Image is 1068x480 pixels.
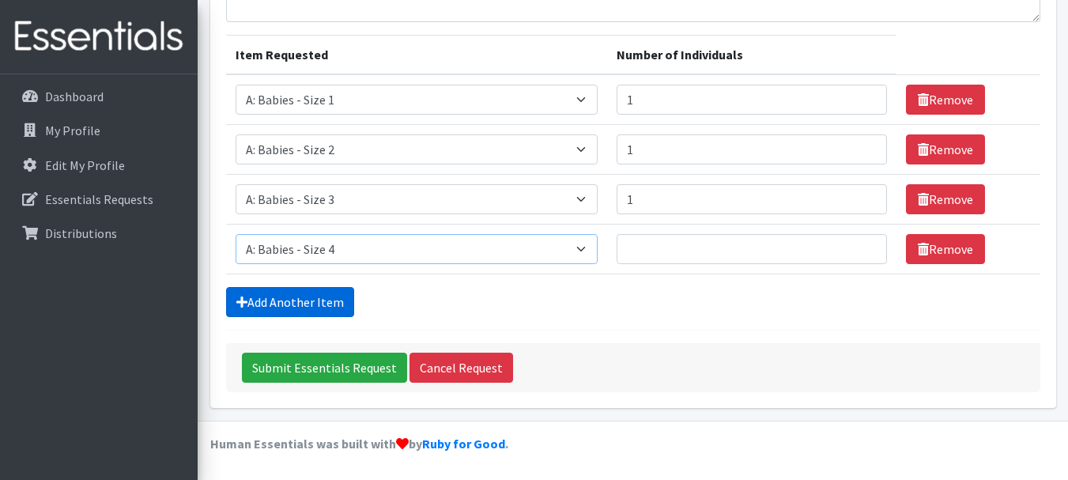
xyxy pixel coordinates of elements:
[607,36,897,75] th: Number of Individuals
[45,157,125,173] p: Edit My Profile
[6,81,191,112] a: Dashboard
[226,36,607,75] th: Item Requested
[210,436,508,452] strong: Human Essentials was built with by .
[906,134,985,164] a: Remove
[6,183,191,215] a: Essentials Requests
[6,115,191,146] a: My Profile
[906,85,985,115] a: Remove
[422,436,505,452] a: Ruby for Good
[45,191,153,207] p: Essentials Requests
[45,225,117,241] p: Distributions
[6,10,191,63] img: HumanEssentials
[906,234,985,264] a: Remove
[6,217,191,249] a: Distributions
[906,184,985,214] a: Remove
[409,353,513,383] a: Cancel Request
[45,123,100,138] p: My Profile
[6,149,191,181] a: Edit My Profile
[226,287,354,317] a: Add Another Item
[45,89,104,104] p: Dashboard
[242,353,407,383] input: Submit Essentials Request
